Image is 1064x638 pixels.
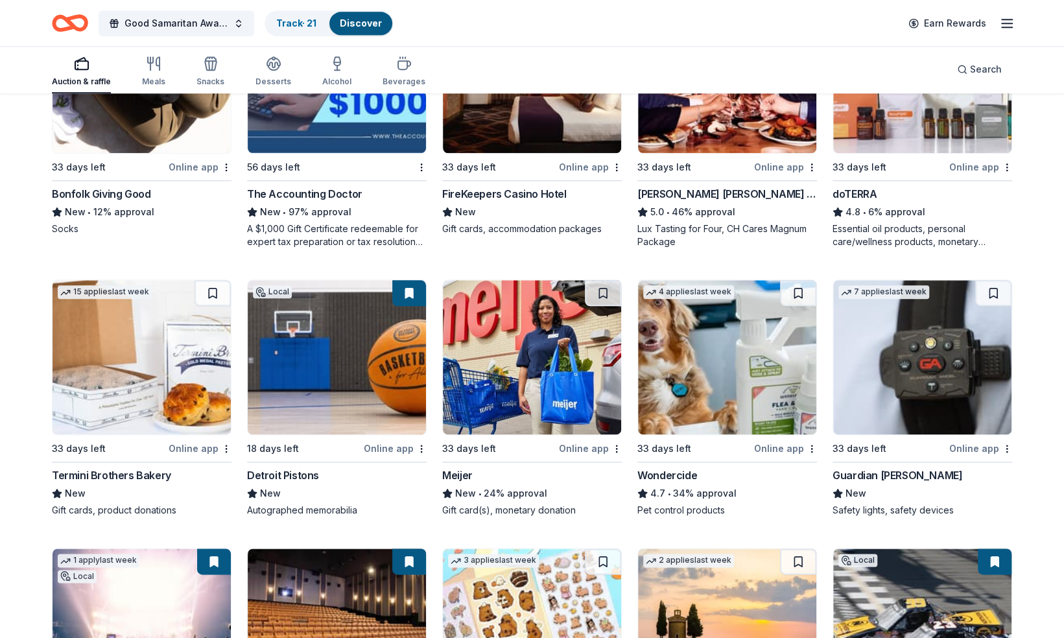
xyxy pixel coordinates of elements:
div: 33 days left [52,441,106,456]
span: New [455,486,476,501]
a: Image for Termini Brothers Bakery15 applieslast week33 days leftOnline appTermini Brothers Bakery... [52,279,231,517]
button: Search [947,56,1012,82]
span: New [455,204,476,220]
div: 97% approval [247,204,427,220]
a: Earn Rewards [901,12,994,35]
div: 3 applies last week [448,554,539,567]
a: Image for Detroit PistonsLocal18 days leftOnline appDetroit PistonsNewAutographed memorabilia [247,279,427,517]
div: A $1,000 Gift Certificate redeemable for expert tax preparation or tax resolution services—recipi... [247,222,427,248]
div: 34% approval [637,486,817,501]
div: Local [58,570,97,583]
img: Image for Detroit Pistons [248,280,426,434]
span: 4.7 [650,486,665,501]
div: doTERRA [833,186,877,202]
button: Track· 21Discover [265,10,394,36]
img: Image for Meijer [443,280,621,434]
div: Meijer [442,467,473,483]
div: Alcohol [322,77,351,87]
div: 33 days left [833,441,886,456]
span: New [65,204,86,220]
div: Termini Brothers Bakery [52,467,171,483]
span: • [667,488,670,499]
div: 15 applies last week [58,285,152,299]
a: Image for Wondercide4 applieslast week33 days leftOnline appWondercide4.7•34% approvalPet control... [637,279,817,517]
span: New [845,486,866,501]
span: 4.8 [845,204,860,220]
div: Pet control products [637,504,817,517]
span: • [88,207,91,217]
div: Auction & raffle [52,77,111,87]
div: Online app [364,440,427,456]
div: Gift cards, accommodation packages [442,222,622,235]
div: Detroit Pistons [247,467,319,483]
span: Search [970,62,1002,77]
div: Snacks [196,77,224,87]
div: Safety lights, safety devices [833,504,1012,517]
span: New [260,204,281,220]
div: 4 applies last week [643,285,734,299]
div: Socks [52,222,231,235]
img: Image for Guardian Angel Device [833,280,1011,434]
span: • [862,207,866,217]
button: Meals [142,51,165,93]
div: Online app [559,440,622,456]
button: Snacks [196,51,224,93]
div: 33 days left [52,159,106,175]
div: Wondercide [637,467,697,483]
div: Autographed memorabilia [247,504,427,517]
span: • [666,207,669,217]
div: Guardian [PERSON_NAME] [833,467,962,483]
div: 6% approval [833,204,1012,220]
div: Online app [754,159,817,175]
span: New [260,486,281,501]
div: 7 applies last week [838,285,929,299]
div: Meals [142,77,165,87]
div: Online app [949,159,1012,175]
a: Discover [340,18,382,29]
div: Online app [169,159,231,175]
button: Auction & raffle [52,51,111,93]
div: Gift card(s), monetary donation [442,504,622,517]
a: Track· 21 [276,18,316,29]
div: 33 days left [833,159,886,175]
div: Online app [169,440,231,456]
button: Desserts [255,51,291,93]
div: 12% approval [52,204,231,220]
div: Online app [559,159,622,175]
a: Home [52,8,88,38]
div: [PERSON_NAME] [PERSON_NAME] Winery and Restaurants [637,186,817,202]
span: • [478,488,481,499]
span: New [65,486,86,501]
div: 33 days left [637,441,691,456]
button: Beverages [383,51,425,93]
a: Image for Guardian Angel Device7 applieslast week33 days leftOnline appGuardian [PERSON_NAME]NewS... [833,279,1012,517]
div: Local [838,554,877,567]
div: Lux Tasting for Four, CH Cares Magnum Package [637,222,817,248]
div: Essential oil products, personal care/wellness products, monetary donations [833,222,1012,248]
button: Good Samaritan Awards Dinner [99,10,254,36]
div: FireKeepers Casino Hotel [442,186,566,202]
div: The Accounting Doctor [247,186,362,202]
div: 33 days left [637,159,691,175]
div: Online app [754,440,817,456]
div: 1 apply last week [58,554,139,567]
button: Alcohol [322,51,351,93]
div: 33 days left [442,159,496,175]
div: 33 days left [442,441,496,456]
div: 18 days left [247,441,299,456]
div: Bonfolk Giving Good [52,186,150,202]
span: • [283,207,286,217]
div: Beverages [383,77,425,87]
div: 56 days left [247,159,300,175]
div: Local [253,285,292,298]
div: Online app [949,440,1012,456]
div: 2 applies last week [643,554,734,567]
span: 5.0 [650,204,664,220]
img: Image for Termini Brothers Bakery [53,280,231,434]
div: 46% approval [637,204,817,220]
span: Good Samaritan Awards Dinner [124,16,228,31]
img: Image for Wondercide [638,280,816,434]
div: Desserts [255,77,291,87]
a: Image for Meijer33 days leftOnline appMeijerNew•24% approvalGift card(s), monetary donation [442,279,622,517]
div: 24% approval [442,486,622,501]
